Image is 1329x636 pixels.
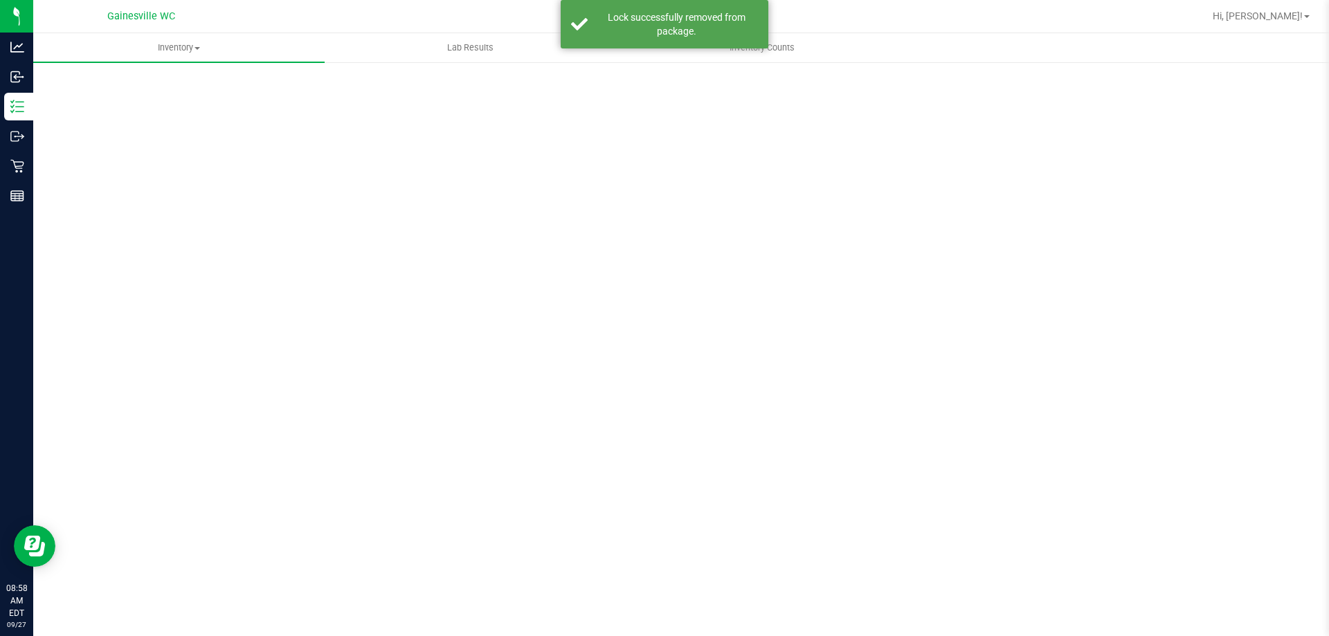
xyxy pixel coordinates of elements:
[14,525,55,567] iframe: Resource center
[10,159,24,173] inline-svg: Retail
[33,42,325,54] span: Inventory
[107,10,175,22] span: Gainesville WC
[595,10,758,38] div: Lock successfully removed from package.
[10,40,24,54] inline-svg: Analytics
[10,70,24,84] inline-svg: Inbound
[6,582,27,619] p: 08:58 AM EDT
[325,33,616,62] a: Lab Results
[10,100,24,113] inline-svg: Inventory
[428,42,512,54] span: Lab Results
[10,129,24,143] inline-svg: Outbound
[6,619,27,630] p: 09/27
[10,189,24,203] inline-svg: Reports
[1213,10,1303,21] span: Hi, [PERSON_NAME]!
[33,33,325,62] a: Inventory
